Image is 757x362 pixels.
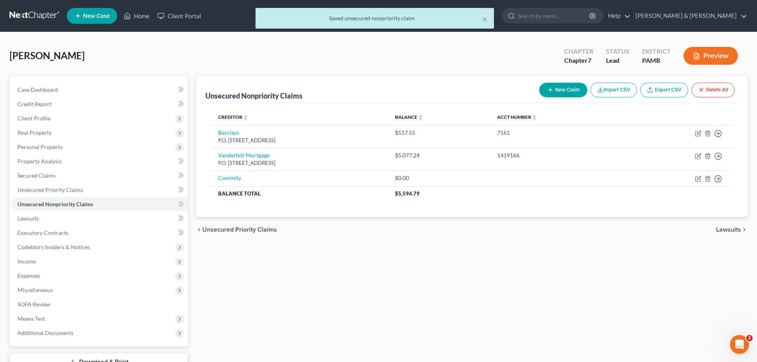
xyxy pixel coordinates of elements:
div: Status [606,47,629,56]
span: [PERSON_NAME] [10,50,85,61]
a: Secured Claims [11,168,188,183]
div: $5,077.24 [395,151,485,159]
a: Executory Contracts [11,226,188,240]
span: Unsecured Priority Claims [202,226,277,233]
a: Creditor unfold_more [218,114,248,120]
div: Saved unsecured nonpriority claim [262,14,488,22]
div: $0.00 [395,174,485,182]
a: Unsecured Nonpriority Claims [11,197,188,211]
span: 2 [746,335,753,341]
button: Lawsuits chevron_right [716,226,747,233]
i: chevron_left [196,226,202,233]
i: unfold_more [243,115,248,120]
div: P.O. [STREET_ADDRESS] [218,159,382,167]
button: chevron_left Unsecured Priority Claims [196,226,277,233]
span: Case Dashboard [17,86,58,93]
a: Balance unfold_more [395,114,423,120]
i: unfold_more [532,115,537,120]
span: Personal Property [17,143,63,150]
span: Additional Documents [17,329,74,336]
a: Case Dashboard [11,83,188,97]
iframe: Intercom live chat [730,335,749,354]
span: Lawsuits [716,226,741,233]
button: Delete All [691,83,735,97]
span: $5,594.79 [395,190,420,197]
a: Unsecured Priority Claims [11,183,188,197]
span: Credit Report [17,101,52,107]
a: Export CSV [640,83,688,97]
span: Property Analysis [17,158,62,165]
div: Unsecured Nonpriority Claims [205,91,302,101]
span: Means Test [17,315,45,322]
a: Property Analysis [11,154,188,168]
span: Unsecured Nonpriority Claims [17,201,93,207]
span: 7 [588,56,591,64]
a: Acct Number unfold_more [497,114,537,120]
div: District [642,47,671,56]
button: New Claim [539,83,587,97]
span: Expenses [17,272,40,279]
a: Lawsuits [11,211,188,226]
i: unfold_more [418,115,423,120]
span: Unsecured Priority Claims [17,186,83,193]
div: Chapter [564,56,593,65]
th: Balance Total [212,186,388,201]
div: PAMB [642,56,671,65]
a: Cominity [218,174,241,181]
a: Barclays [218,129,239,136]
button: Import CSV [590,83,637,97]
span: Codebtors Insiders & Notices [17,244,90,250]
i: chevron_right [741,226,747,233]
span: Real Property [17,129,52,136]
a: Credit Report [11,97,188,111]
a: SOFA Review [11,297,188,312]
a: Vanderbilt Mortgage [218,152,269,159]
span: Executory Contracts [17,229,68,236]
span: SOFA Review [17,301,50,308]
div: Chapter [564,47,593,56]
span: Client Profile [17,115,50,122]
span: Miscellaneous [17,287,53,293]
span: Secured Claims [17,172,56,179]
div: $517.55 [395,129,485,137]
span: Lawsuits [17,215,39,222]
div: 1419166 [497,151,617,159]
button: × [482,14,488,24]
span: Income [17,258,36,265]
div: Lead [606,56,629,65]
div: P.O. [STREET_ADDRESS] [218,137,382,144]
button: Preview [683,47,738,65]
div: 7161 [497,129,617,137]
